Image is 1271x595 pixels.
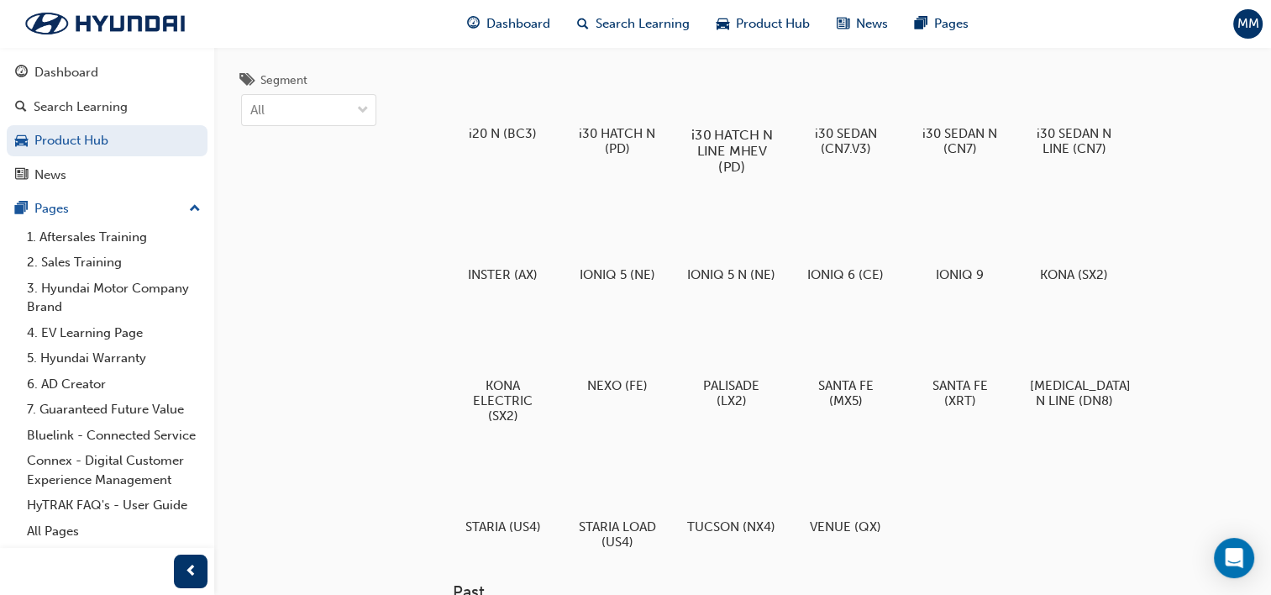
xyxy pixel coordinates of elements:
[453,191,554,288] a: INSTER (AX)
[7,125,207,156] a: Product Hub
[20,519,207,545] a: All Pages
[20,492,207,519] a: HyTRAK FAQ's - User Guide
[453,443,554,540] a: STARIA (US4)
[1214,538,1254,578] div: Open Intercom Messenger
[454,7,564,41] a: guage-iconDashboard
[573,267,661,282] h5: IONIQ 5 (NE)
[15,66,28,81] span: guage-icon
[681,443,782,540] a: TUCSON (NX4)
[7,92,207,123] a: Search Learning
[453,302,554,429] a: KONA ELECTRIC (SX2)
[459,267,547,282] h5: INSTER (AX)
[1030,267,1118,282] h5: KONA (SX2)
[901,7,982,41] a: pages-iconPages
[34,97,128,117] div: Search Learning
[185,561,197,582] span: prev-icon
[1237,14,1259,34] span: MM
[916,126,1004,156] h5: i30 SEDAN N (CN7)
[34,63,98,82] div: Dashboard
[241,74,254,89] span: tags-icon
[20,423,207,449] a: Bluelink - Connected Service
[687,519,775,534] h5: TUCSON (NX4)
[20,397,207,423] a: 7. Guaranteed Future Value
[916,378,1004,408] h5: SANTA FE (XRT)
[681,302,782,414] a: PALISADE (LX2)
[801,267,890,282] h5: IONIQ 6 (CE)
[577,13,589,34] span: search-icon
[1233,9,1263,39] button: MM
[687,378,775,408] h5: PALISADE (LX2)
[736,14,810,34] span: Product Hub
[1030,378,1118,408] h5: [MEDICAL_DATA] N LINE (DN8)
[910,50,1011,162] a: i30 SEDAN N (CN7)
[916,267,1004,282] h5: IONIQ 9
[486,14,550,34] span: Dashboard
[20,345,207,371] a: 5. Hyundai Warranty
[573,519,661,550] h5: STARIA LOAD (US4)
[7,160,207,191] a: News
[20,276,207,320] a: 3. Hyundai Motor Company Brand
[7,57,207,88] a: Dashboard
[687,267,775,282] h5: IONIQ 5 N (NE)
[20,224,207,250] a: 1. Aftersales Training
[15,134,28,149] span: car-icon
[717,13,729,34] span: car-icon
[453,50,554,147] a: i20 N (BC3)
[20,371,207,398] a: 6. AD Creator
[915,13,927,34] span: pages-icon
[567,50,668,162] a: i30 HATCH N (PD)
[15,100,27,115] span: search-icon
[801,378,890,408] h5: SANTA FE (MX5)
[796,443,896,540] a: VENUE (QX)
[467,13,480,34] span: guage-icon
[856,14,888,34] span: News
[567,191,668,288] a: IONIQ 5 (NE)
[189,198,201,220] span: up-icon
[837,13,849,34] span: news-icon
[681,50,782,177] a: i30 HATCH N LINE MHEV (PD)
[567,302,668,399] a: NEXO (FE)
[934,14,969,34] span: Pages
[20,448,207,492] a: Connex - Digital Customer Experience Management
[7,54,207,193] button: DashboardSearch LearningProduct HubNews
[801,126,890,156] h5: i30 SEDAN (CN7.V3)
[8,6,202,41] img: Trak
[260,72,307,89] div: Segment
[685,127,778,175] h5: i30 HATCH N LINE MHEV (PD)
[20,320,207,346] a: 4. EV Learning Page
[823,7,901,41] a: news-iconNews
[1024,50,1125,162] a: i30 SEDAN N LINE (CN7)
[7,193,207,224] button: Pages
[573,126,661,156] h5: i30 HATCH N (PD)
[910,302,1011,414] a: SANTA FE (XRT)
[15,168,28,183] span: news-icon
[34,199,69,219] div: Pages
[910,191,1011,288] a: IONIQ 9
[796,191,896,288] a: IONIQ 6 (CE)
[15,202,28,217] span: pages-icon
[34,166,66,185] div: News
[564,7,703,41] a: search-iconSearch Learning
[681,191,782,288] a: IONIQ 5 N (NE)
[596,14,690,34] span: Search Learning
[459,519,547,534] h5: STARIA (US4)
[459,378,547,424] h5: KONA ELECTRIC (SX2)
[567,443,668,556] a: STARIA LOAD (US4)
[801,519,890,534] h5: VENUE (QX)
[703,7,823,41] a: car-iconProduct Hub
[1024,191,1125,288] a: KONA (SX2)
[459,126,547,141] h5: i20 N (BC3)
[1030,126,1118,156] h5: i30 SEDAN N LINE (CN7)
[1024,302,1125,414] a: [MEDICAL_DATA] N LINE (DN8)
[796,50,896,162] a: i30 SEDAN (CN7.V3)
[20,250,207,276] a: 2. Sales Training
[250,101,265,120] div: All
[796,302,896,414] a: SANTA FE (MX5)
[573,378,661,393] h5: NEXO (FE)
[357,100,369,122] span: down-icon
